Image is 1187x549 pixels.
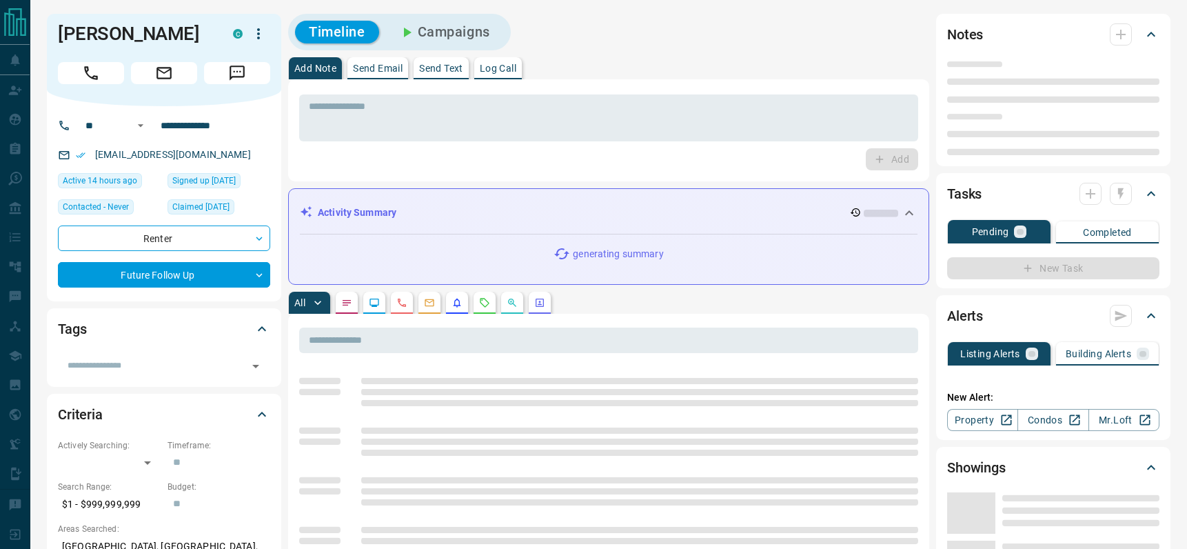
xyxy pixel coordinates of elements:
div: Wed Nov 22 2023 [168,199,270,219]
div: Showings [947,451,1159,484]
div: Sun Nov 19 2023 [168,173,270,192]
div: Activity Summary [300,200,917,226]
button: Open [246,357,265,376]
p: Completed [1083,228,1132,237]
div: Notes [947,18,1159,51]
h2: Notes [947,23,983,46]
button: Open [132,117,149,134]
svg: Lead Browsing Activity [369,297,380,308]
h2: Showings [947,457,1006,479]
p: Areas Searched: [58,523,270,535]
p: Send Text [419,63,463,73]
h1: [PERSON_NAME] [58,23,212,45]
p: Add Note [294,63,336,73]
span: Claimed [DATE] [172,200,230,214]
svg: Notes [341,297,352,308]
svg: Calls [396,297,407,308]
button: Timeline [295,21,379,43]
h2: Alerts [947,305,983,327]
p: Search Range: [58,481,161,493]
div: condos.ca [233,29,243,39]
div: Future Follow Up [58,262,270,288]
p: generating summary [573,247,663,261]
p: Listing Alerts [960,349,1020,359]
p: Log Call [480,63,516,73]
svg: Opportunities [507,297,518,308]
div: Sun Aug 17 2025 [58,173,161,192]
p: Pending [972,227,1009,237]
div: Alerts [947,299,1159,332]
svg: Requests [479,297,490,308]
p: All [294,298,305,308]
svg: Email Verified [76,150,85,160]
a: [EMAIL_ADDRESS][DOMAIN_NAME] [95,149,251,160]
svg: Emails [424,297,435,308]
span: Message [204,62,270,84]
svg: Agent Actions [534,297,545,308]
p: $1 - $999,999,999 [58,493,161,516]
p: Building Alerts [1066,349,1131,359]
h2: Tasks [947,183,982,205]
button: Campaigns [385,21,504,43]
a: Property [947,409,1018,431]
a: Mr.Loft [1088,409,1159,431]
p: Timeframe: [168,439,270,452]
span: Active 14 hours ago [63,174,137,188]
p: Budget: [168,481,270,493]
p: Actively Searching: [58,439,161,452]
svg: Listing Alerts [452,297,463,308]
div: Tags [58,312,270,346]
h2: Criteria [58,403,103,426]
span: Contacted - Never [63,200,129,214]
span: Call [58,62,124,84]
p: Send Email [353,63,403,73]
p: New Alert: [947,390,1159,405]
div: Tasks [947,177,1159,210]
h2: Tags [58,318,86,340]
div: Renter [58,226,270,251]
div: Criteria [58,398,270,431]
span: Email [131,62,197,84]
p: Activity Summary [318,206,396,220]
span: Signed up [DATE] [172,174,236,188]
a: Condos [1017,409,1088,431]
